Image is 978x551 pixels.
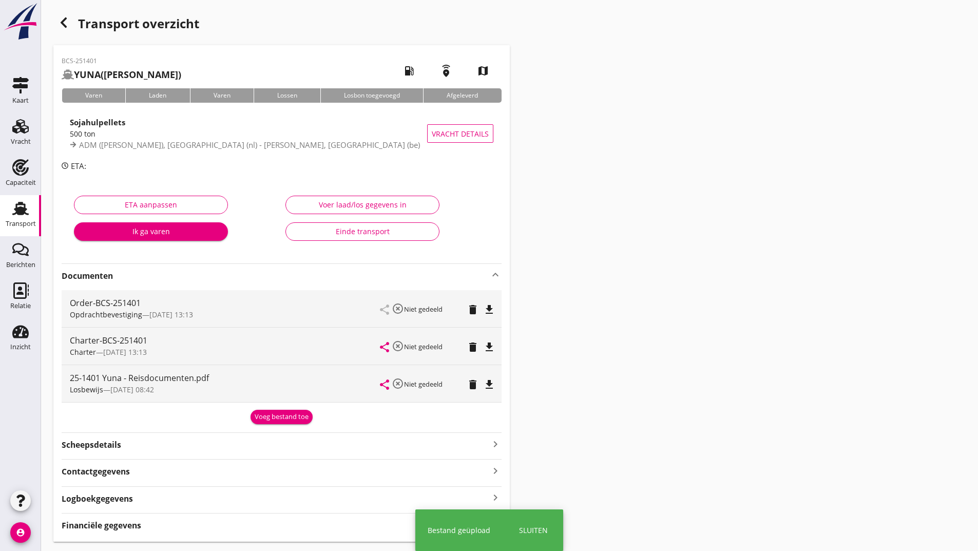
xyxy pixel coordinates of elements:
[251,410,313,424] button: Voeg bestand toe
[10,522,31,543] i: account_circle
[6,261,35,268] div: Berichten
[392,340,404,352] i: highlight_off
[70,117,125,127] strong: Sojahulpellets
[62,466,130,478] strong: Contactgegevens
[404,379,443,389] small: Niet gedeeld
[483,378,495,391] i: file_download
[285,196,439,214] button: Voer laad/los gegevens in
[53,12,510,37] div: Transport overzicht
[79,140,420,150] span: ADM ([PERSON_NAME]), [GEOGRAPHIC_DATA] (nl) - [PERSON_NAME], [GEOGRAPHIC_DATA] (be)
[254,88,320,103] div: Lossen
[489,491,502,505] i: keyboard_arrow_right
[62,111,502,156] a: Sojahulpellets500 tonADM ([PERSON_NAME]), [GEOGRAPHIC_DATA] (nl) - [PERSON_NAME], [GEOGRAPHIC_DAT...
[190,88,254,103] div: Varen
[395,56,424,85] i: local_gas_station
[62,520,141,531] strong: Financiële gegevens
[378,378,391,391] i: share
[70,334,380,347] div: Charter-BCS-251401
[489,464,502,478] i: keyboard_arrow_right
[70,347,96,357] span: Charter
[70,384,380,395] div: —
[427,124,493,143] button: Vracht details
[467,303,479,316] i: delete
[489,269,502,281] i: keyboard_arrow_up
[62,439,121,451] strong: Scheepsdetails
[423,88,501,103] div: Afgeleverd
[62,493,133,505] strong: Logboekgegevens
[285,222,439,241] button: Einde transport
[320,88,423,103] div: Losbon toegevoegd
[6,179,36,186] div: Capaciteit
[255,412,309,422] div: Voeg bestand toe
[467,378,479,391] i: delete
[519,525,548,536] div: Sluiten
[489,437,502,451] i: keyboard_arrow_right
[103,347,147,357] span: [DATE] 13:13
[11,138,31,145] div: Vracht
[71,161,86,171] span: ETA:
[483,341,495,353] i: file_download
[70,128,427,139] div: 500 ton
[404,342,443,351] small: Niet gedeeld
[70,372,380,384] div: 25-1401 Yuna - Reisdocumenten.pdf
[483,303,495,316] i: file_download
[10,344,31,350] div: Inzicht
[62,88,125,103] div: Varen
[2,3,39,41] img: logo-small.a267ee39.svg
[70,385,103,394] span: Losbewijs
[392,302,404,315] i: highlight_off
[70,310,142,319] span: Opdrachtbevestiging
[467,341,479,353] i: delete
[378,341,391,353] i: share
[392,377,404,390] i: highlight_off
[10,302,31,309] div: Relatie
[70,297,380,309] div: Order-BCS-251401
[110,385,154,394] span: [DATE] 08:42
[83,199,219,210] div: ETA aanpassen
[74,68,101,81] strong: YUNA
[62,68,181,82] h2: ([PERSON_NAME])
[516,522,551,539] button: Sluiten
[74,222,228,241] button: Ik ga varen
[294,226,431,237] div: Einde transport
[404,305,443,314] small: Niet gedeeld
[6,220,36,227] div: Transport
[82,226,220,237] div: Ik ga varen
[62,56,181,66] p: BCS-251401
[432,128,489,139] span: Vracht details
[62,270,489,282] strong: Documenten
[294,199,431,210] div: Voer laad/los gegevens in
[432,56,461,85] i: emergency_share
[428,525,490,536] div: Bestand geüpload
[70,309,380,320] div: —
[149,310,193,319] span: [DATE] 13:13
[125,88,189,103] div: Laden
[74,196,228,214] button: ETA aanpassen
[469,56,497,85] i: map
[70,347,380,357] div: —
[12,97,29,104] div: Kaart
